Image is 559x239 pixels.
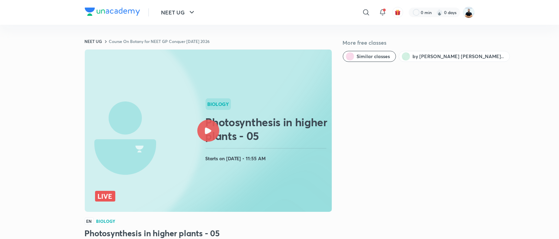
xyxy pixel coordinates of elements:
[85,39,102,44] a: NEET UG
[85,228,332,239] h3: Photosynthesis in higher plants - 05
[343,51,396,62] button: Similar classes
[436,9,443,16] img: streak
[395,9,401,15] img: avatar
[85,217,94,225] span: EN
[357,53,390,60] span: Similar classes
[206,154,329,163] h4: Starts on [DATE] • 11:55 AM
[85,8,140,18] a: Company Logo
[206,115,329,143] h2: Photosynthesis in higher plants - 05
[463,7,475,18] img: Subhash Chandra Yadav
[343,39,475,47] h5: More free classes
[85,8,140,16] img: Company Logo
[157,6,200,19] button: NEET UG
[399,51,510,62] button: by Subhash Chandra Yadav
[109,39,210,44] a: Course On Botany for NEET GP Conquer [DATE] 2026
[413,53,504,60] span: by Subhash Chandra Yadav
[392,7,403,18] button: avatar
[96,219,116,223] h4: Biology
